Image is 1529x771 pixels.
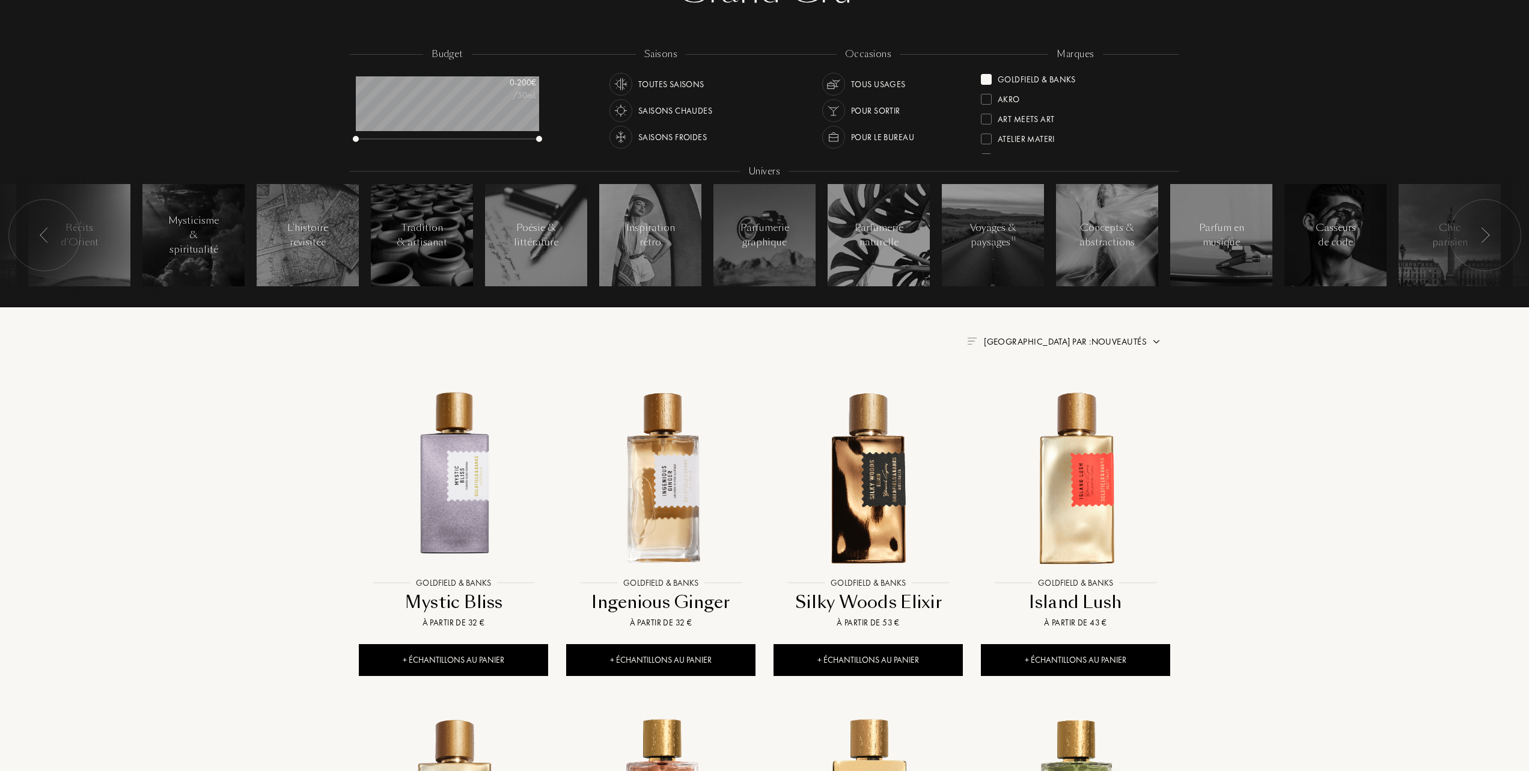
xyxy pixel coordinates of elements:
div: budget [423,48,472,61]
img: Ingenious Ginger Goldfield & Banks [567,383,754,570]
div: Pour le bureau [851,126,914,149]
div: À partir de 32 € [571,616,751,629]
img: usage_occasion_work_white.svg [825,129,842,146]
span: 11 [1011,235,1016,243]
div: marques [1048,48,1102,61]
div: À partir de 32 € [364,616,543,629]
div: Saisons froides [638,126,707,149]
div: Goldfield & Banks [998,69,1075,85]
a: Silky Woods Elixir Goldfield & BanksGoldfield & BanksSilky Woods ElixirÀ partir de 53 € [774,370,963,644]
img: Island Lush Goldfield & Banks [982,383,1169,570]
div: Toutes saisons [638,73,704,96]
div: + Échantillons au panier [774,644,963,676]
div: Parfumerie graphique [739,221,790,250]
a: Island Lush Goldfield & BanksGoldfield & BanksIsland LushÀ partir de 43 € [981,370,1170,644]
div: Voyages & paysages [968,221,1019,250]
div: Mysticisme & spiritualité [168,213,219,257]
img: filter_by.png [967,337,977,345]
div: Poésie & littérature [511,221,562,250]
img: usage_season_average_white.svg [612,76,629,93]
img: Mystic Bliss Goldfield & Banks [360,383,547,570]
div: Tradition & artisanat [397,221,448,250]
div: À partir de 43 € [986,616,1165,629]
div: + Échantillons au panier [566,644,755,676]
div: Akro [998,89,1020,105]
div: Baruti [998,149,1024,165]
a: Mystic Bliss Goldfield & BanksGoldfield & BanksMystic BlissÀ partir de 32 € [359,370,548,644]
img: arrow.png [1152,337,1161,346]
div: + Échantillons au panier [359,644,548,676]
div: Atelier Materi [998,129,1055,145]
img: arr_left.svg [40,227,49,243]
img: usage_occasion_party_white.svg [825,102,842,119]
div: Parfum en musique [1196,221,1247,250]
div: + Échantillons au panier [981,644,1170,676]
div: Parfumerie naturelle [853,221,905,250]
div: Art Meets Art [998,109,1054,125]
div: Saisons chaudes [638,99,712,122]
img: usage_occasion_all_white.svg [825,76,842,93]
div: 0 - 200 € [476,76,536,89]
img: usage_season_cold_white.svg [612,129,629,146]
div: Concepts & abstractions [1079,221,1135,250]
div: À partir de 53 € [778,616,958,629]
div: Inspiration rétro [625,221,676,250]
img: arr_left.svg [1480,227,1490,243]
div: Univers [740,165,789,179]
div: saisons [636,48,686,61]
div: /50mL [476,89,536,102]
span: [GEOGRAPHIC_DATA] par : Nouveautés [984,336,1147,348]
img: usage_season_hot_white.svg [612,102,629,119]
img: Silky Woods Elixir Goldfield & Banks [775,383,962,570]
div: Casseurs de code [1310,221,1361,250]
div: Pour sortir [851,99,900,122]
div: occasions [837,48,900,61]
div: L'histoire revisitée [282,221,334,250]
a: Ingenious Ginger Goldfield & BanksGoldfield & BanksIngenious GingerÀ partir de 32 € [566,370,755,644]
div: Tous usages [851,73,906,96]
